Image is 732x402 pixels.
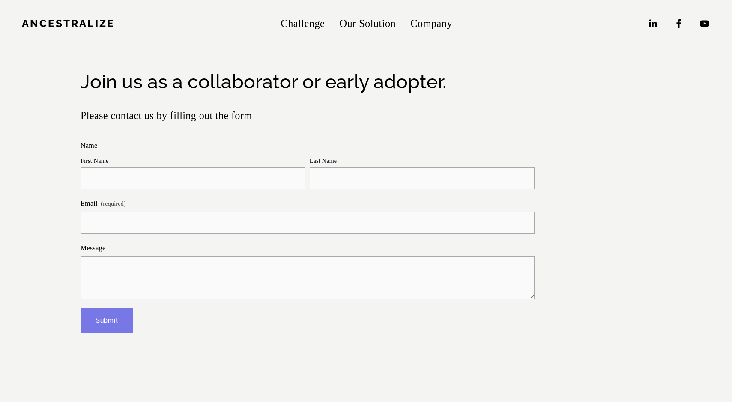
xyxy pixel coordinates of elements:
[281,13,325,34] a: Challenge
[339,13,396,34] a: Our Solution
[699,18,710,29] a: YouTube
[410,14,452,33] span: Company
[81,242,105,255] span: Message
[81,69,651,94] h2: Join us as a collaborator or early adopter.
[81,140,98,152] span: Name
[22,17,115,30] a: Ancestralize
[647,18,658,29] a: LinkedIn
[96,316,118,324] span: Submit
[101,198,126,209] span: (required)
[81,308,133,334] button: SubmitSubmit
[310,156,535,167] div: Last Name
[81,106,651,125] p: Please contact us by filling out the form
[81,198,98,210] span: Email
[673,18,684,29] a: Facebook
[81,156,305,167] div: First Name
[410,13,452,34] a: folder dropdown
